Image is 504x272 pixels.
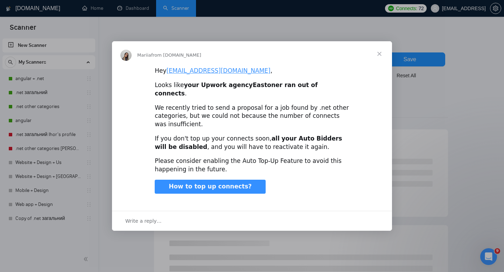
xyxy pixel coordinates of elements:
[155,67,349,75] div: Hey ,
[272,135,280,142] b: all
[151,52,201,58] span: from [DOMAIN_NAME]
[120,50,132,61] img: Profile image for Mariia
[155,104,349,129] div: We recently tried to send a proposal for a job found by .net other categories, but we could not b...
[137,52,151,58] span: Mariia
[367,41,392,66] span: Close
[155,157,349,174] div: Please consider enabling the Auto Top-Up Feature to avoid this happening in the future.
[155,81,349,98] div: Looks like .
[155,180,266,194] a: How to top up connects?
[155,135,349,151] div: If you don't top up your connects soon, , and you will have to reactivate it again.
[155,81,318,97] b: Eastoner ran out of connects
[112,211,392,231] div: Open conversation and reply
[169,183,252,190] span: How to top up connects?
[166,67,270,74] a: [EMAIL_ADDRESS][DOMAIN_NAME]
[155,135,342,150] b: your Auto Bidders will be disabled
[184,81,253,88] b: your Upwork agency
[125,216,162,226] span: Write a reply…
